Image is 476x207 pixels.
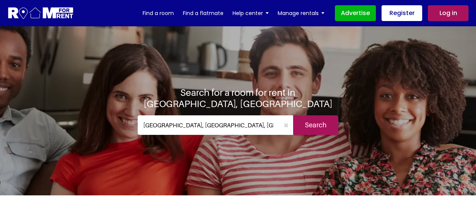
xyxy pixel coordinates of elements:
[138,87,339,109] h1: Search for a room for rent in [GEOGRAPHIC_DATA], [GEOGRAPHIC_DATA]
[335,5,376,21] a: Advertise
[293,115,338,135] input: Search
[8,6,74,20] img: Logo for Room for Rent, featuring a welcoming design with a house icon and modern typography
[233,8,269,19] a: Help center
[428,5,468,21] a: Log in
[183,8,224,19] a: Find a flatmate
[138,115,280,135] input: Where do you want to live. Search by town or postcode
[143,8,174,19] a: Find a room
[278,8,324,19] a: Manage rentals
[382,5,422,21] a: Register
